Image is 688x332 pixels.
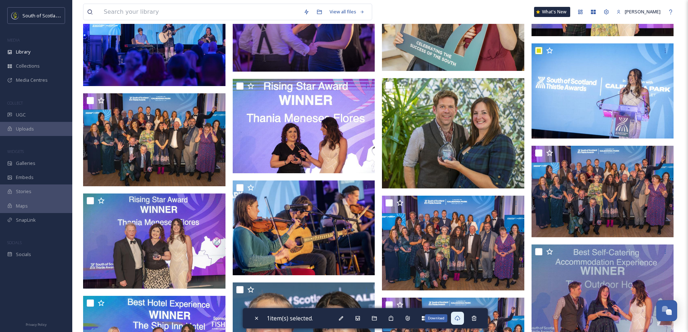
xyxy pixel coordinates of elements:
[16,111,26,118] span: UGC
[26,322,47,327] span: Privacy Policy
[16,203,28,209] span: Maps
[16,77,48,84] span: Media Centres
[16,160,35,167] span: Galleries
[613,5,664,19] a: [PERSON_NAME]
[12,12,19,19] img: images.jpeg
[22,12,105,19] span: South of Scotland Destination Alliance
[16,174,34,181] span: Embeds
[16,188,31,195] span: Stories
[267,314,313,322] span: 1 item(s) selected.
[16,48,30,55] span: Library
[382,78,524,188] img: PW_SSDA Thistle Awards 2024_155.JPG
[233,79,375,173] img: PW_SSDA Thistle Awards 2024_130.JPG
[16,63,40,69] span: Collections
[534,7,570,17] a: What's New
[7,149,24,154] span: WIDGETS
[16,251,31,258] span: Socials
[233,180,375,275] img: PW_SSDA Thistle Awards 2024_170.JPG
[425,314,447,322] div: Download
[16,217,36,224] span: SnapLink
[16,125,34,132] span: Uploads
[83,193,225,289] img: PW_SSDA Thistle Awards 2024_131.JPG
[382,196,524,291] img: PW_SSDA Thistle Awards 2024_142.JPG
[532,43,674,139] img: PW_SSDA Thistle Awards 2024_58.JPG
[625,8,661,15] span: [PERSON_NAME]
[26,320,47,328] a: Privacy Policy
[7,240,22,245] span: SOCIALS
[7,37,20,43] span: MEDIA
[83,93,225,186] img: PW_SSDA Thistle Awards 2024_147.JPG
[656,300,677,321] button: Open Chat
[326,5,368,19] a: View all files
[532,146,674,238] img: PW_SSDA Thistle Awards 2024_146.JPG
[100,4,300,20] input: Search your library
[7,100,23,106] span: COLLECT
